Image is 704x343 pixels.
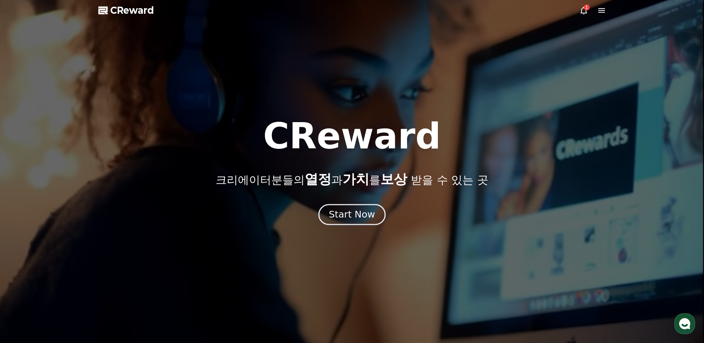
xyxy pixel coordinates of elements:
[318,204,386,225] button: Start Now
[2,235,49,254] a: 홈
[584,4,590,10] div: 1
[23,246,28,252] span: 홈
[98,4,154,16] a: CReward
[579,6,588,15] a: 1
[68,247,77,253] span: 대화
[343,171,369,187] span: 가치
[320,212,384,219] a: Start Now
[329,208,375,221] div: Start Now
[216,172,488,187] p: 크리에이터분들의 과 를 받을 수 있는 곳
[49,235,96,254] a: 대화
[380,171,407,187] span: 보상
[305,171,331,187] span: 열정
[96,235,143,254] a: 설정
[263,118,441,154] h1: CReward
[115,246,124,252] span: 설정
[110,4,154,16] span: CReward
